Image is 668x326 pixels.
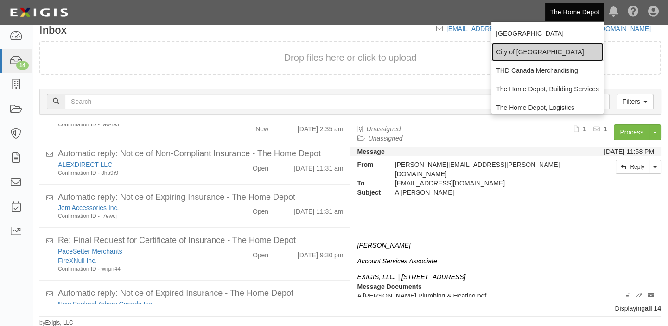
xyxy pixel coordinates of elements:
[58,192,344,204] div: Automatic reply: Notice of Expiring Insurance - The Home Depot
[294,160,343,173] div: [DATE] 11:31 am
[357,273,466,290] i: EXIGIS, LLC. | [STREET_ADDRESS] |Direct: 646.762.1544|Email:
[350,160,388,169] strong: From
[58,248,122,255] a: PaceSetter Merchants
[58,121,219,128] div: Confirmation ID - raw493
[357,242,411,249] i: [PERSON_NAME]
[645,305,661,312] b: all 14
[39,24,67,36] h1: Inbox
[357,148,385,155] strong: Message
[298,247,344,260] div: [DATE] 9:30 pm
[253,247,268,260] div: Open
[388,188,577,197] div: A Johnson
[491,43,604,61] a: City of [GEOGRAPHIC_DATA]
[58,204,119,211] a: Jem Accessories Inc.
[357,291,655,300] p: A [PERSON_NAME] Plumbing & Heating.pdf
[648,293,654,300] i: Archive document
[491,80,604,98] a: The Home Depot, Building Services
[388,179,577,188] div: inbox@thdmerchandising.complianz.com
[604,147,654,156] div: [DATE] 11:58 PM
[491,24,604,43] a: [GEOGRAPHIC_DATA]
[357,283,422,290] strong: Message Documents
[58,300,154,308] a: New England Arbors Canada Inc.
[369,134,403,142] a: Unassigned
[628,6,639,18] i: Help Center - Complianz
[614,124,649,140] a: Process
[45,320,73,326] a: Exigis, LLC
[58,148,344,160] div: Automatic reply: Notice of Non-Compliant Insurance - The Home Depot
[58,212,219,220] div: Confirmation ID - f7ewcj
[446,25,556,32] a: [EMAIL_ADDRESS][DOMAIN_NAME]
[604,125,607,133] b: 1
[350,188,388,197] strong: Subject
[616,160,649,174] a: Reply
[545,3,604,21] a: The Home Depot
[294,203,343,216] div: [DATE] 11:31 am
[58,161,112,168] a: ALEXDIRECT LLC
[367,125,401,133] a: Unassigned
[636,293,642,300] i: Edit document
[16,61,29,70] div: 14
[491,61,604,80] a: THD Canada Merchandising
[582,25,661,32] a: [URL][DOMAIN_NAME]
[58,265,219,273] div: Confirmation ID - wnpn44
[253,300,268,313] div: Open
[617,94,654,109] a: Filters
[491,98,604,117] a: The Home Depot, Logistics
[284,51,417,64] button: Drop files here or click to upload
[625,293,630,300] i: View
[65,94,523,109] input: Search
[583,125,586,133] b: 1
[388,160,577,179] div: [PERSON_NAME][EMAIL_ADDRESS][PERSON_NAME][DOMAIN_NAME]
[255,121,268,134] div: New
[350,179,388,188] strong: To
[58,288,344,300] div: Automatic reply: Notice of Expired Insurance - The Home Depot
[253,203,268,216] div: Open
[253,160,268,173] div: Open
[58,235,344,247] div: Re: Final Request for Certificate of Insurance - The Home Depot
[58,257,97,264] a: FireXNull Inc.
[32,304,668,313] div: Displaying
[294,300,343,313] div: [DATE] 11:31 am
[298,121,344,134] div: [DATE] 2:35 am
[7,4,71,21] img: logo-5460c22ac91f19d4615b14bd174203de0afe785f0fc80cf4dbbc73dc1793850b.png
[58,169,219,177] div: Confirmation ID - 3ha9r9
[357,257,437,265] i: Account Services Associate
